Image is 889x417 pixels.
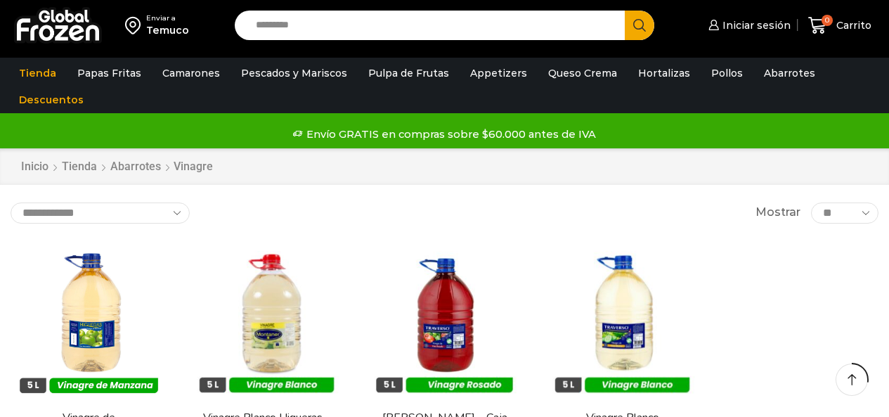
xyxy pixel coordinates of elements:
[110,159,162,175] a: Abarrotes
[822,15,833,26] span: 0
[234,60,354,86] a: Pescados y Mariscos
[463,60,534,86] a: Appetizers
[755,205,800,221] span: Mostrar
[61,159,98,175] a: Tienda
[20,159,49,175] a: Inicio
[704,60,750,86] a: Pollos
[146,23,189,37] div: Temuco
[719,18,791,32] span: Iniciar sesión
[833,18,871,32] span: Carrito
[146,13,189,23] div: Enviar a
[11,203,190,224] select: Pedido de la tienda
[705,11,791,39] a: Iniciar sesión
[625,11,654,40] button: Search button
[541,60,624,86] a: Queso Crema
[20,159,213,175] nav: Breadcrumb
[70,60,148,86] a: Papas Fritas
[12,60,63,86] a: Tienda
[361,60,456,86] a: Pulpa de Frutas
[12,86,91,113] a: Descuentos
[805,9,875,42] a: 0 Carrito
[155,60,227,86] a: Camarones
[174,160,213,173] h1: Vinagre
[631,60,697,86] a: Hortalizas
[125,13,146,37] img: address-field-icon.svg
[757,60,822,86] a: Abarrotes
